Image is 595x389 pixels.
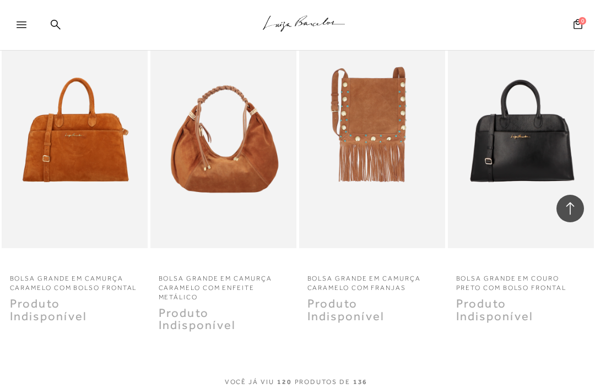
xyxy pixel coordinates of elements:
a: BOLSA GRANDE EM CAMURÇA CARAMELO COM FRANJAS [299,267,445,293]
img: BOLSA GRANDE EM CAMURÇA CARAMELO COM FRANJAS [300,31,444,247]
span: PRODUTOS DE [295,377,350,387]
span: 0 [578,17,586,25]
span: Produto Indisponível [307,297,385,323]
span: Produto Indisponível [10,297,88,323]
a: BOLSA GRANDE EM COURO PRETO COM BOLSO FRONTAL [448,267,594,293]
button: 0 [570,18,586,33]
span: VOCê JÁ VIU [225,377,274,387]
span: Produto Indisponível [159,306,236,332]
img: BOLSA GRANDE EM CAMURÇA CARAMELO COM BOLSO FRONTAL [3,31,147,247]
a: BOLSA GRANDE EM CAMURÇA CARAMELO COM ENFEITE METÁLICO [150,267,296,302]
span: Produto Indisponível [456,297,534,323]
img: BOLSA GRANDE EM CAMURÇA CARAMELO COM ENFEITE METÁLICO [152,31,295,247]
img: BOLSA GRANDE EM COURO PRETO COM BOLSO FRONTAL [449,31,593,247]
a: BOLSA GRANDE EM CAMURÇA CARAMELO COM BOLSO FRONTAL [2,267,148,293]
